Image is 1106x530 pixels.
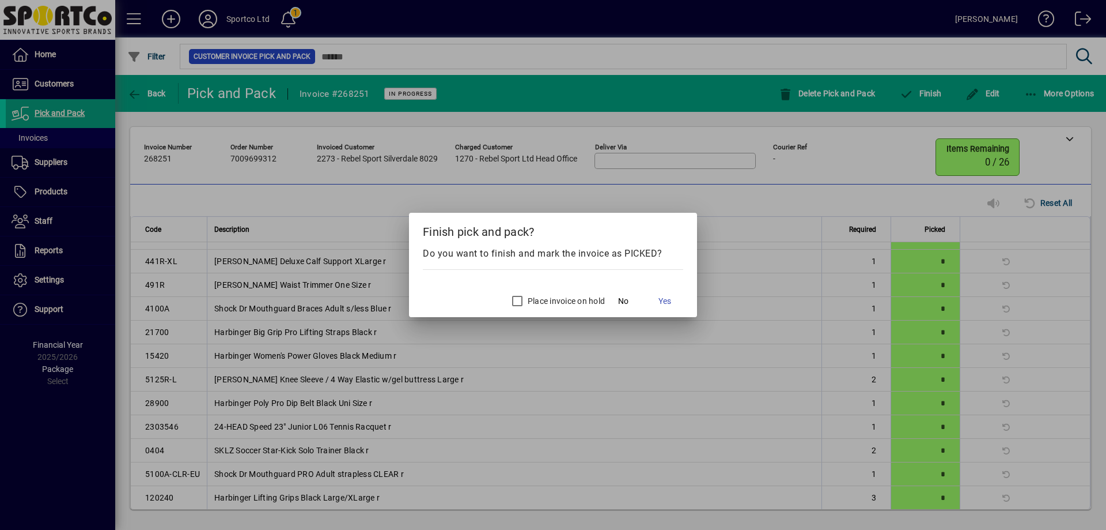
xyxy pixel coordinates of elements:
span: Yes [658,295,671,307]
div: Do you want to finish and mark the invoice as PICKED? [423,247,683,261]
button: No [605,291,642,311]
label: Place invoice on hold [525,295,605,307]
h2: Finish pick and pack? [409,213,697,246]
button: Yes [646,291,683,311]
span: No [618,295,628,307]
